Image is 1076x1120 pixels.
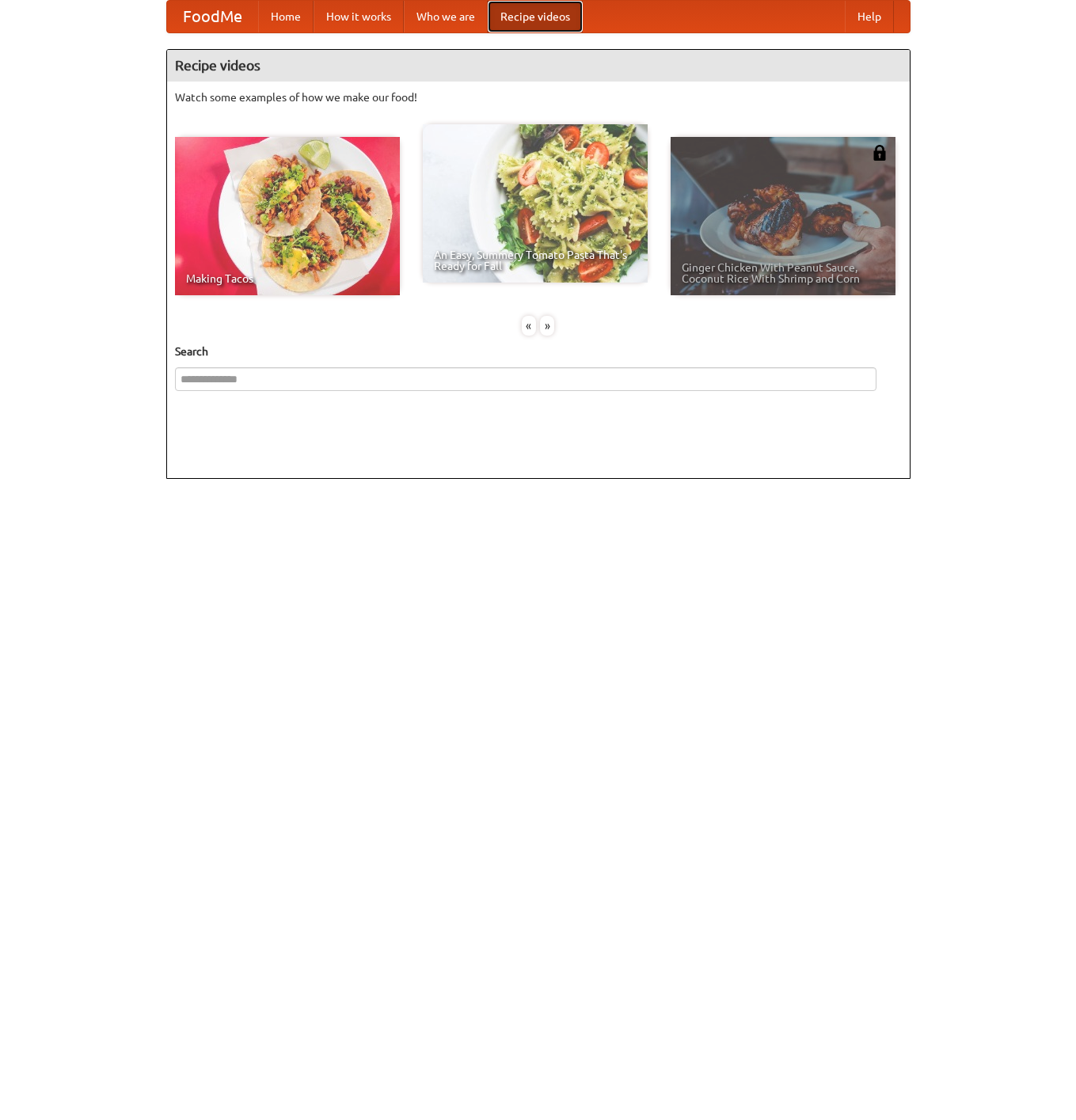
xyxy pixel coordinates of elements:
span: An Easy, Summery Tomato Pasta That's Ready for Fall [434,249,637,271]
a: Help [845,1,894,32]
a: Who we are [404,1,488,32]
a: Recipe videos [488,1,583,32]
a: Home [258,1,314,32]
div: » [540,316,554,336]
span: Making Tacos [186,273,389,284]
div: « [522,316,536,336]
a: FoodMe [167,1,258,32]
h5: Search [175,344,902,359]
img: 483408.png [872,145,888,161]
h4: Recipe videos [167,50,910,82]
a: Making Tacos [175,137,400,295]
a: How it works [314,1,404,32]
p: Watch some examples of how we make our food! [175,89,902,105]
a: An Easy, Summery Tomato Pasta That's Ready for Fall [423,124,648,283]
